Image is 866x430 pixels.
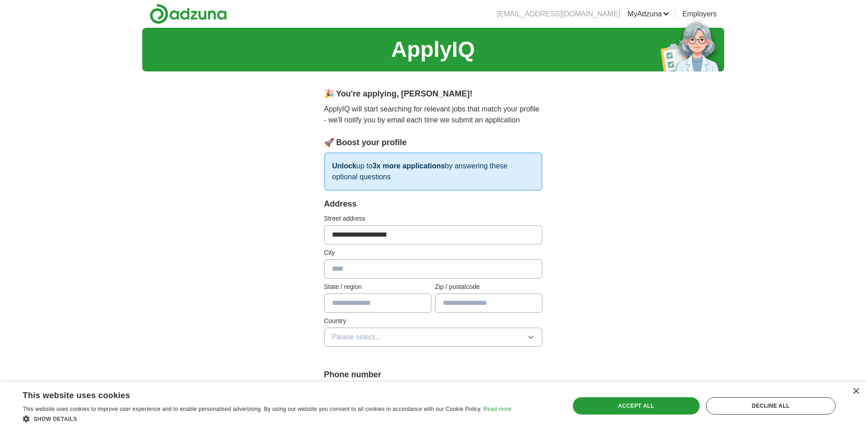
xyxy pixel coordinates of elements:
[324,152,542,191] p: up to by answering these optional questions
[150,4,227,24] img: Adzuna logo
[324,214,542,223] label: Street address
[34,416,77,422] span: Show details
[483,406,511,412] a: Read more, opens a new window
[372,162,445,170] strong: 3x more applications
[497,9,620,20] li: [EMAIL_ADDRESS][DOMAIN_NAME]
[324,198,542,210] div: Address
[23,406,482,412] span: This website uses cookies to improve user experience and to enable personalised advertising. By u...
[332,162,356,170] strong: Unlock
[324,282,431,292] label: State / region
[23,414,511,423] div: Show details
[324,328,542,347] button: Please select...
[391,33,475,66] h1: ApplyIQ
[324,104,542,126] p: ApplyIQ will start searching for relevant jobs that match your profile - we'll notify you by emai...
[23,387,489,401] div: This website uses cookies
[435,282,542,292] label: Zip / postalcode
[332,332,381,343] span: Please select...
[324,248,542,258] label: City
[324,369,542,381] label: Phone number
[324,137,542,149] div: 🚀 Boost your profile
[324,316,542,326] label: Country
[573,397,700,415] div: Accept all
[324,88,542,100] div: 🎉 You're applying , [PERSON_NAME] !
[627,9,669,20] a: MyAdzuna
[706,397,836,415] div: Decline all
[682,9,717,20] a: Employers
[852,388,859,395] div: Close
